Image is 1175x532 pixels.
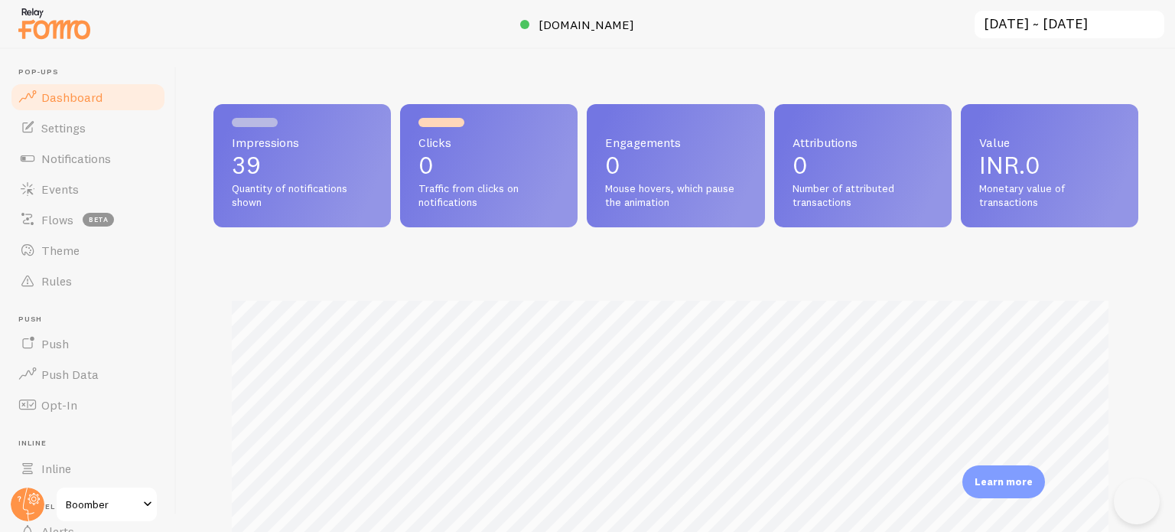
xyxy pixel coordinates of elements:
span: Traffic from clicks on notifications [418,182,559,209]
span: Monetary value of transactions [979,182,1120,209]
a: Opt-In [9,390,167,420]
iframe: Help Scout Beacon - Open [1114,478,1160,524]
span: Clicks [418,136,559,149]
span: Quantity of notifications shown [232,182,373,209]
span: INR.0 [979,150,1040,180]
a: Events [9,174,167,204]
a: Dashboard [9,82,167,113]
a: Settings [9,113,167,143]
a: Theme [9,235,167,266]
a: Inline [9,453,167,484]
span: Dashboard [41,90,103,105]
span: Inline [41,461,71,476]
img: fomo-relay-logo-orange.svg [16,4,93,43]
span: Push [18,315,167,325]
span: Engagements [605,136,746,149]
span: Number of attributed transactions [793,182,933,209]
div: Learn more [962,465,1045,498]
a: Push Data [9,359,167,390]
span: Impressions [232,136,373,149]
span: Notifications [41,151,111,166]
p: 0 [418,153,559,178]
span: Value [979,136,1120,149]
span: Boomber [66,495,138,514]
span: Pop-ups [18,67,167,77]
span: beta [83,213,114,227]
p: 39 [232,153,373,178]
span: Attributions [793,136,933,149]
span: Push Data [41,367,99,382]
p: 0 [793,153,933,178]
span: Settings [41,120,86,135]
span: Events [41,181,79,197]
span: Mouse hovers, which pause the animation [605,182,746,209]
span: Rules [41,273,72,289]
span: Inline [18,439,167,449]
a: Push [9,328,167,359]
p: Learn more [975,475,1033,489]
p: 0 [605,153,746,178]
span: Theme [41,243,80,258]
a: Boomber [55,486,158,523]
span: Push [41,336,69,351]
a: Rules [9,266,167,296]
span: Opt-In [41,397,77,413]
a: Notifications [9,143,167,174]
span: Flows [41,212,73,227]
a: Flows beta [9,204,167,235]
